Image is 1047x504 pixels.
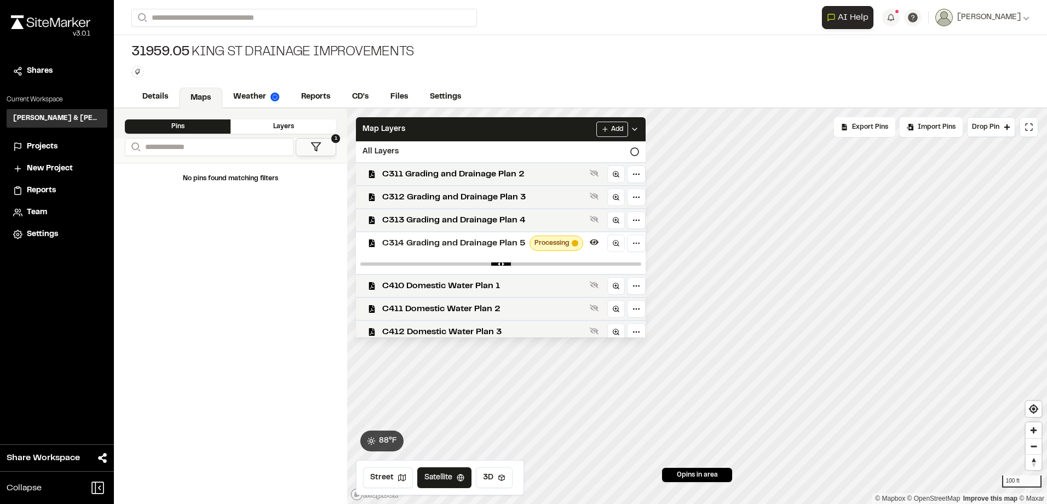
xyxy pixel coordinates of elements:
[607,165,625,183] a: Zoom to layer
[27,141,57,153] span: Projects
[222,87,290,107] a: Weather
[417,467,471,488] button: Satellite
[271,93,279,101] img: precipai.png
[13,65,101,77] a: Shares
[822,6,873,29] button: Open AI Assistant
[13,141,101,153] a: Projects
[331,134,340,143] span: 1
[607,234,625,252] a: Zoom to layer
[1026,455,1042,470] span: Reset bearing to north
[363,123,405,135] span: Map Layers
[27,207,47,219] span: Team
[1019,495,1044,502] a: Maxar
[7,95,107,105] p: Current Workspace
[356,141,646,162] div: All Layers
[290,87,341,107] a: Reports
[125,138,145,156] button: Search
[530,236,583,251] div: Map layer tileset processing
[588,278,601,291] button: Show layer
[7,482,42,495] span: Collapse
[350,488,399,501] a: Mapbox logo
[607,323,625,341] a: Zoom to layer
[588,190,601,203] button: Show layer
[677,470,718,480] span: 0 pins in area
[347,108,1047,504] canvas: Map
[11,29,90,39] div: Oh geez...please don't...
[534,238,569,248] span: Processing
[360,431,404,451] button: 88°F
[822,6,878,29] div: Open AI Assistant
[611,124,623,134] span: Add
[131,44,189,61] span: 31959.05
[935,9,953,26] img: User
[607,188,625,206] a: Zoom to layer
[131,44,414,61] div: King St Drainage Improvements
[13,185,101,197] a: Reports
[838,11,868,24] span: AI Help
[588,167,601,180] button: Show layer
[588,324,601,337] button: Show layer
[607,277,625,295] a: Zoom to layer
[341,87,379,107] a: CD's
[476,467,513,488] button: 3D
[231,119,336,134] div: Layers
[125,119,231,134] div: Pins
[588,301,601,314] button: Show layer
[967,117,1015,137] button: Drop Pin
[183,176,278,181] span: No pins found matching filters
[382,279,585,293] span: C410 Domestic Water Plan 1
[13,228,101,240] a: Settings
[7,451,80,465] span: Share Workspace
[382,302,585,316] span: C411 Domestic Water Plan 2
[1026,422,1042,438] button: Zoom in
[588,213,601,226] button: Show layer
[834,117,895,137] div: No pins available to export
[382,237,525,250] span: C314 Grading and Drainage Plan 5
[382,214,585,227] span: C313 Grading and Drainage Plan 4
[13,163,101,175] a: New Project
[963,495,1017,502] a: Map feedback
[607,300,625,318] a: Zoom to layer
[382,168,585,181] span: C311 Grading and Drainage Plan 2
[27,228,58,240] span: Settings
[419,87,472,107] a: Settings
[379,87,419,107] a: Files
[972,122,999,132] span: Drop Pin
[363,467,413,488] button: Street
[27,163,73,175] span: New Project
[1026,439,1042,454] span: Zoom out
[379,435,397,447] span: 88 ° F
[957,12,1021,24] span: [PERSON_NAME]
[1002,476,1042,488] div: 100 ft
[918,122,956,132] span: Import Pins
[572,240,578,247] span: Map layer tileset processing
[179,88,222,108] a: Maps
[907,495,960,502] a: OpenStreetMap
[13,113,101,123] h3: [PERSON_NAME] & [PERSON_NAME] Inc.
[27,185,56,197] span: Reports
[900,117,963,137] div: Import Pins into your project
[382,325,585,339] span: C412 Domestic Water Plan 3
[13,207,101,219] a: Team
[131,9,151,27] button: Search
[935,9,1029,26] button: [PERSON_NAME]
[131,87,179,107] a: Details
[607,211,625,229] a: Zoom to layer
[1026,438,1042,454] button: Zoom out
[588,236,601,249] button: Hide layer
[875,495,905,502] a: Mapbox
[382,191,585,204] span: C312 Grading and Drainage Plan 3
[131,66,143,78] button: Edit Tags
[596,122,628,137] button: Add
[1026,454,1042,470] button: Reset bearing to north
[1026,401,1042,417] button: Find my location
[852,122,888,132] span: Export Pins
[296,138,336,156] button: 1
[27,65,53,77] span: Shares
[11,15,90,29] img: rebrand.png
